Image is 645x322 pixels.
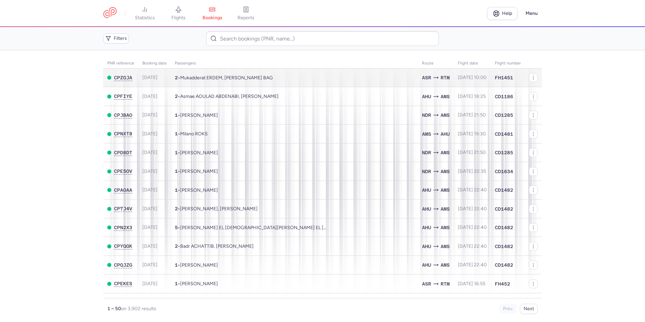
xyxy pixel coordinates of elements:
span: Ayad AKALAI [180,112,218,118]
button: Prev. [499,304,517,314]
button: CPE5OV [114,168,132,174]
button: CPFIYE [114,93,132,99]
span: RTM [441,280,450,288]
span: [DATE] 21:50 [458,112,486,118]
span: 2 [175,243,178,249]
span: ASR [422,74,431,81]
span: • [175,206,258,212]
span: AHU [422,243,431,250]
th: flight date [454,58,491,69]
span: AMS [441,261,450,269]
span: AMS [441,149,450,156]
span: [DATE] 22:40 [458,243,487,249]
span: Achraf MKADMI [180,262,218,268]
span: 1 [175,168,178,174]
span: [DATE] [142,150,158,155]
th: PNR reference [103,58,138,69]
span: AHU [422,186,431,194]
span: NDR [422,149,431,156]
span: CPAOAA [114,187,132,193]
span: AMS [441,168,450,175]
span: AHU [422,93,431,100]
span: [DATE] 22:40 [458,262,487,268]
span: CD1285 [495,112,513,118]
th: Passengers [171,58,418,69]
th: Route [418,58,454,69]
span: [DATE] 10:00 [458,75,486,80]
span: [DATE] 16:55 [458,281,485,287]
span: CD1482 [495,206,513,212]
button: CPZGJA [114,75,132,81]
span: [DATE] 18:25 [458,93,486,99]
span: NDR [422,168,431,175]
span: [DATE] [142,262,158,268]
span: • [175,281,218,287]
span: [DATE] 22:40 [458,206,487,212]
span: • [175,187,218,193]
span: CD1481 [495,131,513,137]
span: CD1482 [495,243,513,250]
button: CP7J4V [114,206,132,212]
span: statistics [135,15,155,21]
span: [DATE] [142,93,158,99]
span: [DATE] [142,112,158,118]
span: • [175,131,208,137]
span: [DATE] 21:50 [458,150,486,155]
span: AMS [441,205,450,213]
span: 5 [175,225,178,230]
span: Filters [114,36,127,41]
button: CPJBAO [114,112,132,118]
span: AHU [422,205,431,213]
span: CPZGJA [114,75,132,80]
span: Asmae AOULAD ABDENABI, Noor AAKIL [180,93,279,99]
span: CD1186 [495,93,513,100]
button: CPYQGK [114,243,132,249]
span: [DATE] [142,75,158,80]
span: AMS [441,243,450,250]
span: ASR [422,280,431,288]
span: • [175,225,327,231]
span: Badr ACHATTIB, Yara ACHATTIB [180,243,254,249]
span: Bilal BENAISSATI [180,150,218,156]
span: [DATE] [142,281,158,287]
button: CPNXT8 [114,131,132,137]
span: CP7J4V [114,206,132,211]
span: Mukadderat ERDEM, Ayca Ilkay BAG [180,75,273,81]
span: • [175,75,273,81]
span: 1 [175,112,178,118]
a: Help [487,7,517,20]
input: Search bookings (PNR, name...) [206,31,439,46]
strong: 1 – 50 [107,306,121,312]
span: AMS [441,224,450,231]
span: Help [502,11,512,16]
span: CD1482 [495,262,513,268]
span: [DATE] [142,224,158,230]
span: [DATE] 19:30 [458,131,486,137]
span: CPNXT8 [114,131,132,136]
span: AMS [441,186,450,194]
span: [DATE] [142,131,158,137]
span: CD1285 [495,149,513,156]
button: CPQJZG [114,262,132,268]
span: • [175,112,218,118]
span: CD1482 [495,224,513,231]
span: AHU [422,224,431,231]
span: [DATE] [142,168,158,174]
span: 2 [175,206,178,211]
span: CD1634 [495,168,513,175]
th: Booking date [138,58,171,69]
span: reports [237,15,254,21]
span: [DATE] [142,206,158,212]
span: • [175,168,218,174]
span: 2 [175,93,178,99]
span: 1 [175,187,178,193]
span: Mhamed ZOUHRI [180,187,218,193]
span: Irem YILDIZ [180,281,218,287]
span: [DATE] 22:40 [458,224,487,230]
span: AHU [441,130,450,138]
span: CPEKES [114,281,132,286]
